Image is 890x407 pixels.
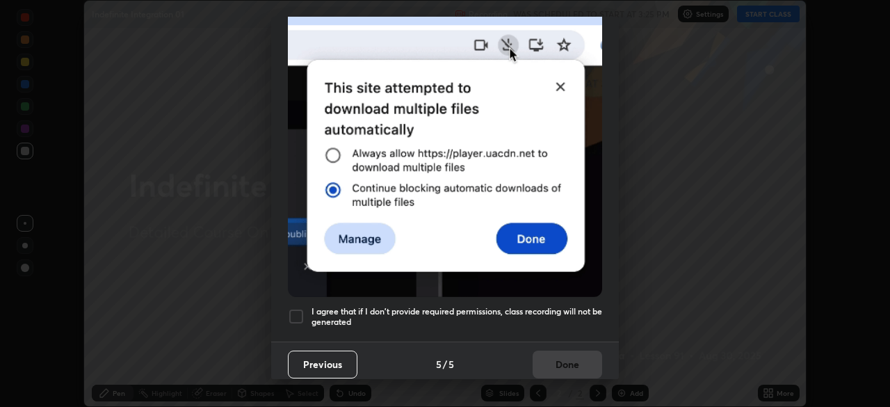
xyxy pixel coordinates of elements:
h4: / [443,357,447,372]
button: Previous [288,351,357,378]
h5: I agree that if I don't provide required permissions, class recording will not be generated [311,306,602,328]
h4: 5 [448,357,454,372]
h4: 5 [436,357,442,372]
